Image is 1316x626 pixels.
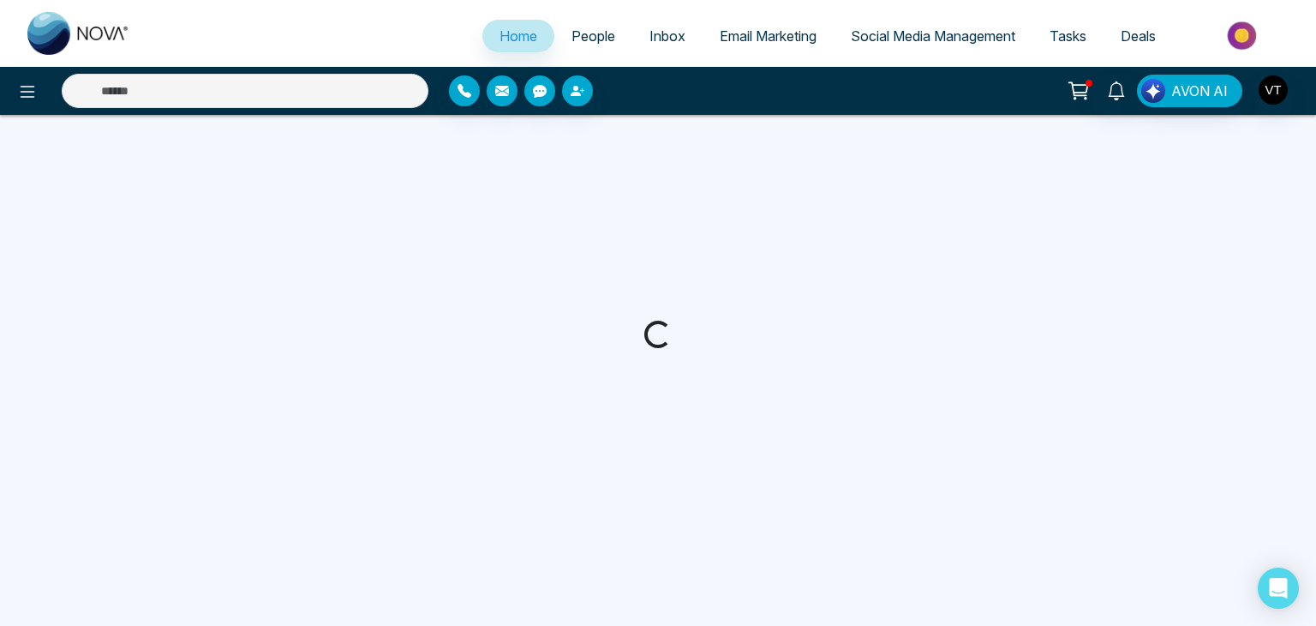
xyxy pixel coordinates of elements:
[1259,75,1288,105] img: User Avatar
[1104,20,1173,52] a: Deals
[1141,79,1165,103] img: Lead Flow
[1258,568,1299,609] div: Open Intercom Messenger
[720,27,817,45] span: Email Marketing
[27,12,130,55] img: Nova CRM Logo
[1171,81,1228,101] span: AVON AI
[1121,27,1156,45] span: Deals
[703,20,834,52] a: Email Marketing
[632,20,703,52] a: Inbox
[571,27,615,45] span: People
[1137,75,1242,107] button: AVON AI
[1032,20,1104,52] a: Tasks
[1181,16,1306,55] img: Market-place.gif
[1050,27,1086,45] span: Tasks
[499,27,537,45] span: Home
[649,27,685,45] span: Inbox
[482,20,554,52] a: Home
[834,20,1032,52] a: Social Media Management
[851,27,1015,45] span: Social Media Management
[554,20,632,52] a: People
